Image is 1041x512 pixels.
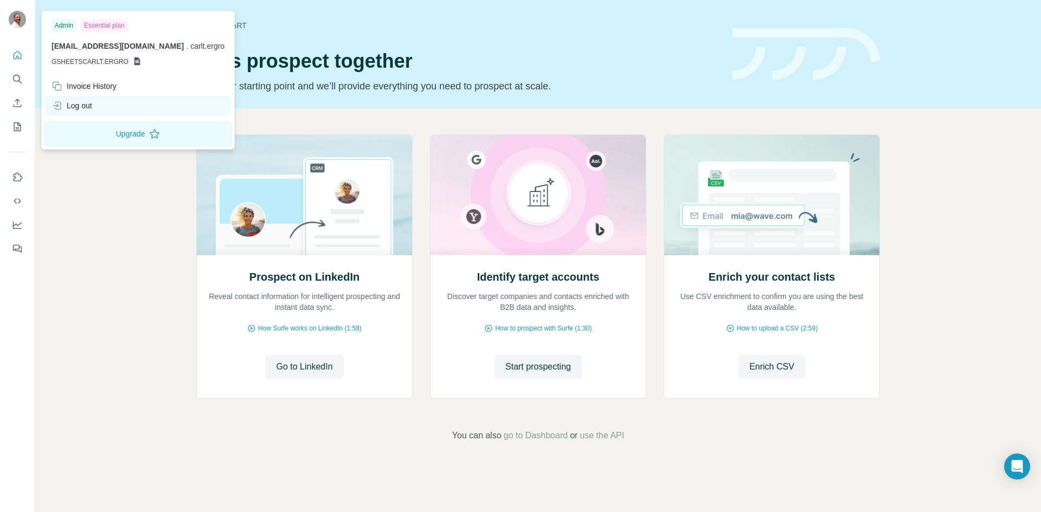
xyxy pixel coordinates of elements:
[495,323,592,333] span: How to prospect with Surfe (1:30)
[52,42,184,50] span: [EMAIL_ADDRESS][DOMAIN_NAME]
[52,100,92,111] div: Log out
[9,117,26,137] button: My lists
[9,215,26,235] button: Dashboard
[9,46,26,65] button: Quick start
[190,42,224,50] span: carlt.ergro
[196,20,719,31] div: Quick start
[452,429,502,442] span: You can also
[664,135,880,255] img: Enrich your contact lists
[732,28,880,81] img: banner
[208,291,401,313] p: Reveal contact information for intelligent prospecting and instant data sync.
[505,360,571,373] span: Start prospecting
[196,135,413,255] img: Prospect on LinkedIn
[441,291,635,313] p: Discover target companies and contacts enriched with B2B data and insights.
[709,269,835,284] h2: Enrich your contact lists
[9,239,26,258] button: Feedback
[9,191,26,211] button: Use Surfe API
[570,429,577,442] span: or
[504,429,568,442] button: go to Dashboard
[196,79,719,94] p: Pick your starting point and we’ll provide everything you need to prospect at scale.
[9,93,26,113] button: Enrich CSV
[749,360,794,373] span: Enrich CSV
[81,19,128,32] div: Essential plan
[737,323,818,333] span: How to upload a CSV (2:59)
[44,121,232,147] button: Upgrade
[52,19,76,32] div: Admin
[477,269,600,284] h2: Identify target accounts
[738,355,805,379] button: Enrich CSV
[9,167,26,187] button: Use Surfe on LinkedIn
[494,355,582,379] button: Start prospecting
[9,11,26,28] img: Avatar
[258,323,362,333] span: How Surfe works on LinkedIn (1:58)
[196,50,719,72] h1: Let’s prospect together
[430,135,646,255] img: Identify target accounts
[249,269,359,284] h2: Prospect on LinkedIn
[52,57,128,67] span: GSHEETSCARLT.ERGRO
[675,291,869,313] p: Use CSV enrichment to confirm you are using the best data available.
[1004,453,1030,479] div: Open Intercom Messenger
[9,69,26,89] button: Search
[265,355,343,379] button: Go to LinkedIn
[276,360,332,373] span: Go to LinkedIn
[580,429,624,442] button: use the API
[186,42,188,50] span: .
[52,81,117,92] div: Invoice History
